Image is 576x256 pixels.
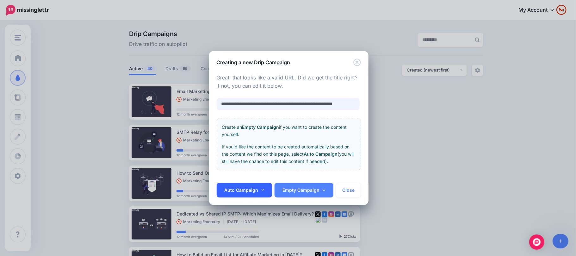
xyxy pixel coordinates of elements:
a: Empty Campaign [275,183,333,197]
h5: Creating a new Drip Campaign [217,59,290,66]
b: Auto Campaign [304,151,338,157]
button: Close [336,183,361,197]
button: Close [353,59,361,66]
a: Auto Campaign [217,183,272,197]
p: If you'd like the content to be created automatically based on the content we find on this page, ... [222,143,356,165]
p: Create an if you want to create the content yourself. [222,123,356,138]
b: Empty Campaign [242,124,279,130]
div: Open Intercom Messenger [529,234,544,250]
p: Great, that looks like a valid URL. Did we get the title right? If not, you can edit it below. [217,74,361,90]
